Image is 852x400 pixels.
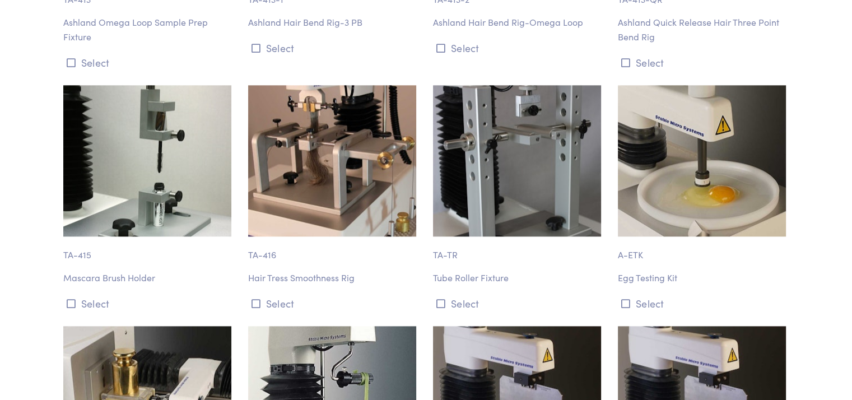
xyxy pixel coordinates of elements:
img: cosmetic-ta_416-hair-tress-smoothness-rig-2.jpg [248,85,416,236]
img: food-a_etk-egg-testing-kit-2.jpg [618,85,786,236]
button: Select [63,53,235,72]
button: Select [248,294,420,313]
img: ta-tr_tube-roller-fixture.jpg [433,85,601,236]
p: Ashland Hair Bend Rig-Omega Loop [433,15,604,30]
button: Select [433,39,604,57]
button: Select [618,294,789,313]
p: Tube Roller Fixture [433,271,604,285]
button: Select [248,39,420,57]
p: TA-416 [248,236,420,262]
button: Select [433,294,604,313]
button: Select [63,294,235,313]
p: Egg Testing Kit [618,271,789,285]
p: A-ETK [618,236,789,262]
p: Hair Tress Smoothness Rig [248,271,420,285]
p: Ashland Omega Loop Sample Prep Fixture [63,15,235,44]
p: Ashland Quick Release Hair Three Point Bend Rig [618,15,789,44]
p: Mascara Brush Holder [63,271,235,285]
p: TA-TR [433,236,604,262]
img: custom-mascara-holder.jpg [63,85,231,236]
button: Select [618,53,789,72]
p: Ashland Hair Bend Rig-3 PB [248,15,420,30]
p: TA-415 [63,236,235,262]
